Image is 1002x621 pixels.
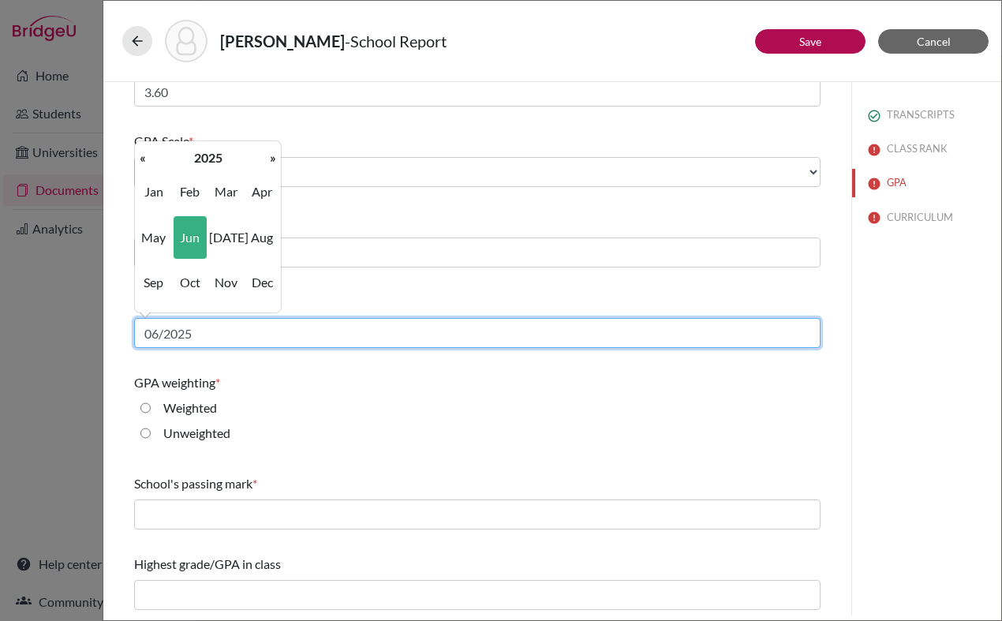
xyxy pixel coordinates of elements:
img: check_circle_outline-e4d4ac0f8e9136db5ab2.svg [868,110,880,122]
span: Oct [174,261,207,304]
span: GPA Scale [134,133,189,148]
span: Sep [137,261,170,304]
span: Dec [245,261,279,304]
img: error-544570611efd0a2d1de9.svg [868,144,880,156]
span: [DATE] [209,216,242,259]
button: CURRICULUM [852,204,1001,231]
span: Feb [174,170,207,213]
button: TRANSCRIPTS [852,101,1001,129]
span: GPA weighting [134,375,215,390]
img: error-544570611efd0a2d1de9.svg [868,211,880,224]
span: School's passing mark [134,476,252,491]
span: Jan [137,170,170,213]
span: Nov [209,261,242,304]
span: Jun [174,216,207,259]
th: 2025 [151,148,265,168]
span: Mar [209,170,242,213]
strong: [PERSON_NAME] [220,32,345,51]
label: Weighted [163,398,217,417]
img: error-544570611efd0a2d1de9.svg [868,178,880,190]
label: Unweighted [163,424,230,443]
span: - School Report [345,32,447,51]
th: » [265,148,281,168]
span: May [137,216,170,259]
span: Highest grade/GPA in class [134,556,281,571]
th: « [135,148,151,168]
button: GPA [852,169,1001,196]
span: Aug [245,216,279,259]
button: CLASS RANK [852,135,1001,163]
span: Apr [245,170,279,213]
